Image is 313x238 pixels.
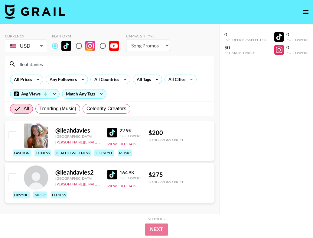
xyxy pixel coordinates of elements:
[55,139,145,144] a: [PERSON_NAME][EMAIL_ADDRESS][DOMAIN_NAME]
[286,31,308,37] div: 0
[126,34,170,38] div: Campaign Type
[224,44,266,50] div: $0
[119,169,141,175] div: 164.8K
[61,41,71,51] img: TikTok
[13,191,30,198] div: lipsync
[24,105,29,112] span: All
[224,31,266,37] div: 0
[46,75,78,84] div: Any Followers
[94,150,114,156] div: lifestyle
[148,180,184,184] div: Song Promo Price
[286,50,308,55] div: Followers
[107,128,117,137] img: TikTok
[286,44,308,50] div: 0
[33,191,47,198] div: music
[119,133,141,138] div: Followers
[16,59,210,69] input: Search by User Name
[109,41,119,51] img: YouTube
[10,89,59,98] div: Avg Views
[300,6,312,18] button: open drawer
[119,175,141,180] div: Followers
[10,75,33,84] div: All Prices
[52,34,124,38] div: Platform
[62,89,106,98] div: Match Any Tags
[51,191,67,198] div: fitness
[55,134,100,139] div: [GEOGRAPHIC_DATA]
[133,75,152,84] div: All Tags
[5,34,47,38] div: Currency
[13,150,31,156] div: fashion
[55,181,145,186] a: [PERSON_NAME][EMAIL_ADDRESS][DOMAIN_NAME]
[55,169,100,176] div: @ lleahdavies2
[39,105,76,112] span: Trending (Music)
[148,129,184,137] div: $ 200
[148,217,165,221] div: Step 1 of 2
[6,41,46,51] div: USD
[145,224,168,236] button: Next
[55,176,100,181] div: [GEOGRAPHIC_DATA]
[107,142,136,146] button: View Full Stats
[107,184,136,188] button: View Full Stats
[286,37,308,42] div: Followers
[91,75,120,84] div: All Countries
[165,75,187,84] div: All Cities
[119,127,141,133] div: 22.9K
[55,127,100,134] div: @ lleahdavies
[118,150,132,156] div: music
[148,171,184,178] div: $ 275
[107,170,117,179] img: TikTok
[148,138,184,142] div: Song Promo Price
[34,150,51,156] div: fitness
[5,4,65,19] img: Grail Talent
[85,41,95,51] img: Instagram
[224,37,266,42] div: Influencers Selected
[54,150,91,156] div: health / wellness
[86,105,126,112] span: Celebrity Creators
[224,50,266,55] div: Estimated Price
[283,208,306,231] iframe: Drift Widget Chat Controller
